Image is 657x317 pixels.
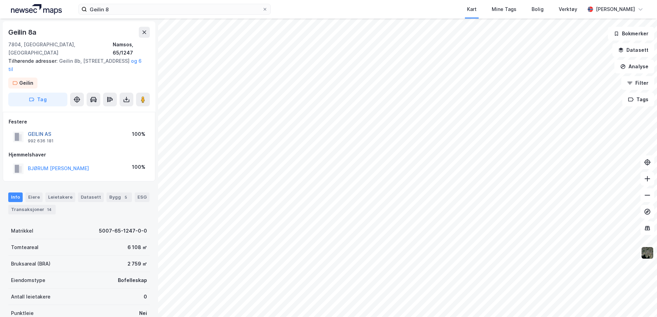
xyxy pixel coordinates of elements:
[19,79,33,87] div: Geilin
[113,40,150,57] div: Namsos, 65/1247
[25,192,43,202] div: Eiere
[8,40,113,57] div: 7804, [GEOGRAPHIC_DATA], [GEOGRAPHIC_DATA]
[8,58,59,64] span: Tilhørende adresser:
[11,227,33,235] div: Matrikkel
[127,243,147,251] div: 6 108 ㎡
[623,284,657,317] iframe: Chat Widget
[9,151,149,159] div: Hjemmelshaver
[132,163,145,171] div: 100%
[99,227,147,235] div: 5007-65-1247-0-0
[559,5,577,13] div: Verktøy
[107,192,132,202] div: Bygg
[46,206,53,213] div: 14
[78,192,104,202] div: Datasett
[11,293,51,301] div: Antall leietakere
[28,138,54,144] div: 992 636 181
[608,27,654,40] button: Bokmerker
[144,293,147,301] div: 0
[614,60,654,73] button: Analyse
[596,5,635,13] div: [PERSON_NAME]
[11,4,62,14] img: logo.a4113a55bc3d86da70a041830d287a7e.svg
[532,5,544,13] div: Bolig
[127,260,147,268] div: 2 759 ㎡
[623,284,657,317] div: Kontrollprogram for chat
[8,205,56,214] div: Transaksjoner
[11,260,51,268] div: Bruksareal (BRA)
[11,276,45,284] div: Eiendomstype
[612,43,654,57] button: Datasett
[11,243,38,251] div: Tomteareal
[492,5,516,13] div: Mine Tags
[122,194,129,201] div: 5
[8,93,67,106] button: Tag
[8,57,144,73] div: Geilin 8b, [STREET_ADDRESS]
[622,93,654,106] button: Tags
[641,246,654,259] img: 9k=
[9,118,149,126] div: Festere
[45,192,75,202] div: Leietakere
[132,130,145,138] div: 100%
[135,192,149,202] div: ESG
[87,4,262,14] input: Søk på adresse, matrikkel, gårdeiere, leietakere eller personer
[8,192,23,202] div: Info
[621,76,654,90] button: Filter
[467,5,477,13] div: Kart
[8,27,38,38] div: Geilin 8a
[118,276,147,284] div: Bofelleskap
